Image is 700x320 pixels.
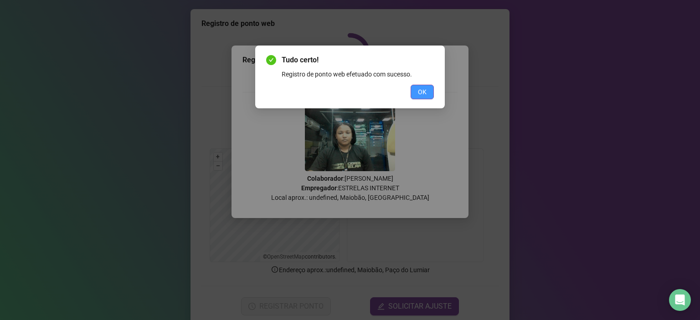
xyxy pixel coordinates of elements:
[411,85,434,99] button: OK
[418,87,427,97] span: OK
[282,55,434,66] span: Tudo certo!
[669,289,691,311] div: Open Intercom Messenger
[282,69,434,79] div: Registro de ponto web efetuado com sucesso.
[266,55,276,65] span: check-circle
